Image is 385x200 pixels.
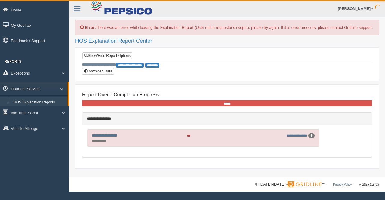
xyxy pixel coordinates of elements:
h4: Report Queue Completion Progress: [82,92,372,97]
h2: HOS Explanation Report Center [75,38,379,44]
div: There was an error while loading the Explanation Report (User not in requestor's scope.), please ... [75,20,379,35]
a: HOS Explanation Reports [11,97,68,108]
button: Download Data [82,68,114,75]
div: © [DATE]-[DATE] - ™ [255,181,379,188]
a: Privacy Policy [333,183,352,186]
span: v. 2025.5.2403 [359,183,379,186]
a: Show/Hide Report Options [82,52,132,59]
b: Error: [85,25,96,30]
img: Gridline [288,181,322,187]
